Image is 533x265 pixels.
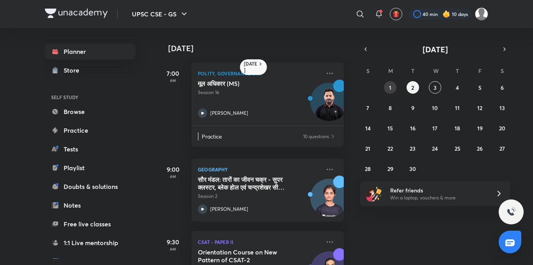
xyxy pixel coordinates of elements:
[45,91,135,104] h6: SELF STUDY
[45,160,135,176] a: Playlist
[499,124,505,132] abbr: September 20, 2025
[477,145,483,152] abbr: September 26, 2025
[388,67,393,75] abbr: Monday
[429,122,441,134] button: September 17, 2025
[387,124,393,132] abbr: September 15, 2025
[64,66,84,75] div: Store
[477,124,483,132] abbr: September 19, 2025
[455,104,460,112] abbr: September 11, 2025
[407,162,419,175] button: September 30, 2025
[411,67,414,75] abbr: Tuesday
[407,142,419,155] button: September 23, 2025
[411,84,414,91] abbr: September 2, 2025
[442,10,450,18] img: streak
[429,101,441,114] button: September 10, 2025
[499,145,505,152] abbr: September 27, 2025
[478,67,481,75] abbr: Friday
[366,67,370,75] abbr: Sunday
[157,247,188,251] p: AM
[407,122,419,134] button: September 16, 2025
[198,176,295,191] h5: सौर मंडल: तारों का जीवन चक्र - सुपर क्‍लस्‍टर, ब्‍लेक होल एवं चन्‍द्रशेखर सीमा आदि
[478,84,481,91] abbr: September 5, 2025
[362,162,374,175] button: September 28, 2025
[210,206,248,213] p: [PERSON_NAME]
[451,142,464,155] button: September 25, 2025
[198,69,320,78] p: Polity, Governance & IR
[45,104,135,119] a: Browse
[45,235,135,251] a: 1:1 Live mentorship
[496,81,508,94] button: September 6, 2025
[366,186,382,201] img: referral
[366,104,369,112] abbr: September 7, 2025
[198,248,295,264] h5: Orientation Course on New Pattern of CSAT-2
[474,101,486,114] button: September 12, 2025
[501,67,504,75] abbr: Saturday
[433,67,439,75] abbr: Wednesday
[157,165,188,174] h5: 9:00
[198,89,320,96] p: Session 16
[198,80,295,87] h5: मूल अधिकार (M5)
[456,67,459,75] abbr: Thursday
[371,44,499,55] button: [DATE]
[362,101,374,114] button: September 7, 2025
[407,101,419,114] button: September 9, 2025
[384,142,396,155] button: September 22, 2025
[157,237,188,247] h5: 9:30
[202,132,302,141] p: Practice
[451,122,464,134] button: September 18, 2025
[432,104,438,112] abbr: September 10, 2025
[127,6,194,22] button: UPSC CSE - GS
[387,145,393,152] abbr: September 22, 2025
[496,122,508,134] button: September 20, 2025
[244,61,258,73] h6: [DATE]
[390,8,402,20] button: avatar
[434,84,437,91] abbr: September 3, 2025
[407,81,419,94] button: September 2, 2025
[411,104,414,112] abbr: September 9, 2025
[455,124,460,132] abbr: September 18, 2025
[456,84,459,91] abbr: September 4, 2025
[365,145,370,152] abbr: September 21, 2025
[45,123,135,138] a: Practice
[365,124,371,132] abbr: September 14, 2025
[477,104,482,112] abbr: September 12, 2025
[499,104,505,112] abbr: September 13, 2025
[45,9,108,20] a: Company Logo
[45,62,135,78] a: Store
[429,142,441,155] button: September 24, 2025
[451,101,464,114] button: September 11, 2025
[45,44,135,59] a: Planner
[365,165,371,173] abbr: September 28, 2025
[303,132,329,141] p: 10 questions
[389,104,392,112] abbr: September 8, 2025
[409,165,416,173] abbr: September 30, 2025
[168,44,352,53] h4: [DATE]
[455,145,460,152] abbr: September 25, 2025
[362,122,374,134] button: September 14, 2025
[362,142,374,155] button: September 21, 2025
[389,84,391,91] abbr: September 1, 2025
[384,122,396,134] button: September 15, 2025
[45,9,108,18] img: Company Logo
[474,142,486,155] button: September 26, 2025
[451,81,464,94] button: September 4, 2025
[311,183,348,221] img: Avatar
[506,207,516,217] img: ttu
[210,110,248,117] p: [PERSON_NAME]
[423,44,448,55] span: [DATE]
[45,179,135,194] a: Doubts & solutions
[432,124,437,132] abbr: September 17, 2025
[157,69,188,78] h5: 7:00
[475,7,488,21] img: Komal
[45,141,135,157] a: Tests
[496,142,508,155] button: September 27, 2025
[384,81,396,94] button: September 1, 2025
[198,237,320,247] p: CSAT - Paper II
[390,194,486,201] p: Win a laptop, vouchers & more
[330,132,336,141] img: Practice available
[410,124,416,132] abbr: September 16, 2025
[429,81,441,94] button: September 3, 2025
[393,11,400,18] img: avatar
[496,101,508,114] button: September 13, 2025
[157,78,188,83] p: AM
